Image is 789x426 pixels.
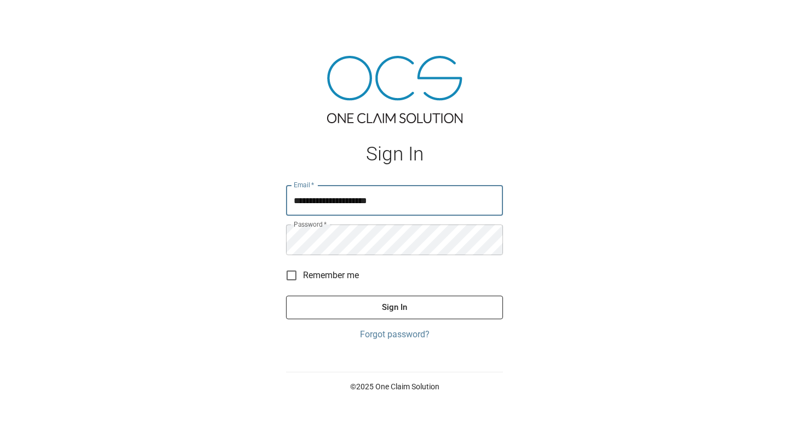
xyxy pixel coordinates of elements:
[327,56,462,123] img: ocs-logo-tra.png
[286,381,503,392] p: © 2025 One Claim Solution
[286,296,503,319] button: Sign In
[303,269,359,282] span: Remember me
[286,143,503,165] h1: Sign In
[294,180,315,189] label: Email
[286,328,503,341] a: Forgot password?
[13,7,57,28] img: ocs-logo-white-transparent.png
[294,220,327,229] label: Password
